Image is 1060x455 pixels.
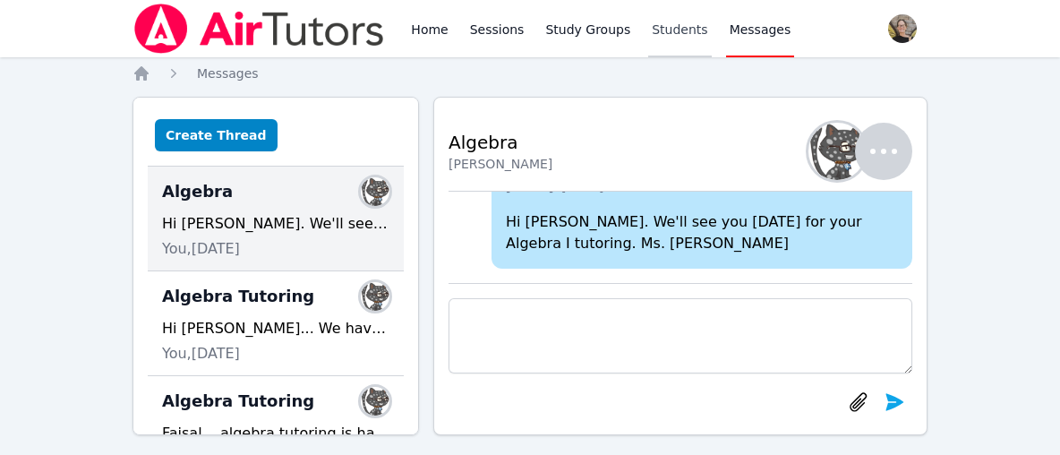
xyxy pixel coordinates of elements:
span: You, [DATE] [162,238,240,260]
p: Hi [PERSON_NAME]. We'll see you [DATE] for your Algebra I tutoring. Ms. [PERSON_NAME] [506,211,898,254]
div: Algebra TutoringFaisal KakarHi [PERSON_NAME]... We have algebra tutoring in 1 hour and 40 minutes... [148,271,404,376]
span: Algebra [162,179,233,204]
img: Faisal Kakar [808,123,866,180]
h2: Algebra [449,130,552,155]
span: You, [DATE] [162,343,240,365]
span: Algebra Tutoring [162,284,314,309]
nav: Breadcrumb [132,64,927,82]
img: Faisal Kakar [361,177,389,206]
button: Create Thread [155,119,278,151]
img: Air Tutors [132,4,386,54]
span: Messages [730,21,791,39]
span: Algebra Tutoring [162,389,314,414]
span: Messages [197,66,259,81]
img: Faisal Kakar [361,282,389,311]
a: Messages [197,64,259,82]
div: Hi [PERSON_NAME]. We'll see you [DATE] for your Algebra I tutoring. Ms. [PERSON_NAME] [162,213,389,235]
img: Faisal Kakar [361,387,389,416]
button: Faisal Kakar [819,123,912,180]
div: Faisal... algebra tutoring is happening now... Please log on. [162,423,389,444]
div: AlgebraFaisal KakarHi [PERSON_NAME]. We'll see you [DATE] for your Algebra I tutoring. Ms. [PERSO... [148,167,404,271]
div: [PERSON_NAME] [449,155,552,173]
div: Hi [PERSON_NAME]... We have algebra tutoring in 1 hour and 40 minutes... See you soon. [162,318,389,339]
